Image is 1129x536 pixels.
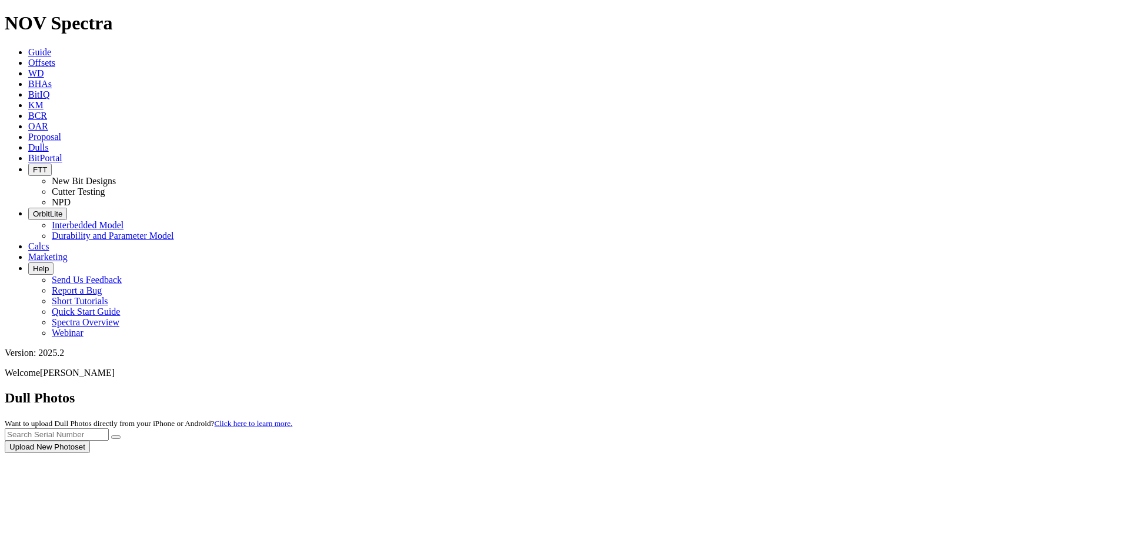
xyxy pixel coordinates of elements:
[28,47,51,57] a: Guide
[52,296,108,306] a: Short Tutorials
[5,428,109,441] input: Search Serial Number
[52,275,122,285] a: Send Us Feedback
[28,142,49,152] a: Dulls
[5,368,1124,378] p: Welcome
[28,208,67,220] button: OrbitLite
[28,241,49,251] a: Calcs
[5,348,1124,358] div: Version: 2025.2
[52,231,174,241] a: Durability and Parameter Model
[28,89,49,99] a: BitIQ
[5,441,90,453] button: Upload New Photoset
[28,252,68,262] a: Marketing
[28,121,48,131] a: OAR
[33,209,62,218] span: OrbitLite
[52,328,83,338] a: Webinar
[28,58,55,68] a: Offsets
[52,285,102,295] a: Report a Bug
[215,419,293,428] a: Click here to learn more.
[28,68,44,78] a: WD
[28,132,61,142] a: Proposal
[5,419,292,428] small: Want to upload Dull Photos directly from your iPhone or Android?
[33,264,49,273] span: Help
[5,12,1124,34] h1: NOV Spectra
[52,197,71,207] a: NPD
[28,100,44,110] a: KM
[52,187,105,197] a: Cutter Testing
[28,153,62,163] a: BitPortal
[52,307,120,317] a: Quick Start Guide
[28,111,47,121] a: BCR
[28,164,52,176] button: FTT
[28,79,52,89] a: BHAs
[52,220,123,230] a: Interbedded Model
[52,317,119,327] a: Spectra Overview
[40,368,115,378] span: [PERSON_NAME]
[28,262,54,275] button: Help
[33,165,47,174] span: FTT
[5,390,1124,406] h2: Dull Photos
[52,176,116,186] a: New Bit Designs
